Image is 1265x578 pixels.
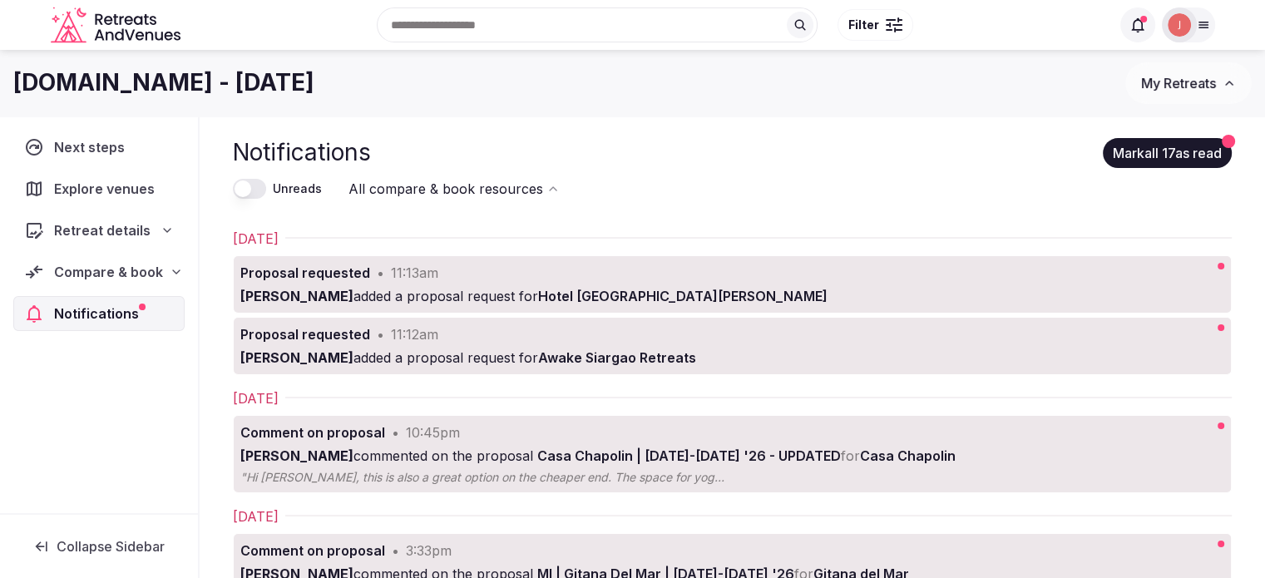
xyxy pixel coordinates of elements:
span: Casa Chapolin | [DATE]-[DATE] '26 - UPDATED [537,447,841,464]
div: added a proposal request [240,286,1118,306]
a: Visit the homepage [51,7,184,44]
span: Collapse Sidebar [57,538,165,555]
h2: [DATE] [233,388,279,408]
span: for [519,349,696,366]
span: Compare & book [54,262,163,282]
div: 11:13am [391,263,438,283]
span: Explore venues [54,179,161,199]
div: "Hi [PERSON_NAME], this is also a great option on the cheaper end. The space for yoga is 68m2 wit... [240,469,727,486]
a: Explore venues [13,171,185,206]
h2: [DATE] [233,506,279,526]
div: 10:45pm [406,422,460,442]
span: Filter [848,17,879,33]
button: Markall 17as read [1103,138,1232,168]
h1: [DOMAIN_NAME] - [DATE] [13,67,314,99]
a: Comment on proposal•10:45pm[PERSON_NAME]commented on the proposal Casa Chapolin | [DATE]-[DATE] '... [234,416,1124,492]
a: Proposal requested•11:13am[PERSON_NAME]added a proposal request forHotel [GEOGRAPHIC_DATA][PERSON... [234,256,1124,313]
div: added a proposal request [240,348,1118,368]
span: Casa Chapolin [860,447,956,464]
div: 11:12am [391,324,438,344]
div: • [392,541,399,561]
label: Unreads [273,180,322,197]
div: Proposal requested [240,324,370,344]
span: for [519,288,828,304]
strong: [PERSON_NAME] [240,447,353,464]
span: My Retreats [1141,75,1216,91]
h2: [DATE] [233,229,279,249]
span: Retreat details [54,220,151,240]
button: My Retreats [1125,62,1252,104]
strong: [PERSON_NAME] [240,288,353,304]
div: Comment on proposal [240,541,385,561]
h1: Notifications [233,136,371,169]
img: Joanna Asiukiewicz [1168,13,1191,37]
a: Proposal requested•11:12am[PERSON_NAME]added a proposal request forAwake Siargao Retreats [234,318,1124,374]
div: 3:33pm [406,541,452,561]
span: Next steps [54,137,131,157]
svg: Retreats and Venues company logo [51,7,184,44]
div: • [377,263,384,283]
button: Filter [838,9,913,41]
span: Hotel [GEOGRAPHIC_DATA][PERSON_NAME] [538,288,828,304]
button: Collapse Sidebar [13,528,185,565]
span: for [841,447,860,464]
span: Notifications [54,304,146,324]
a: Next steps [13,130,185,165]
a: Notifications [13,296,185,331]
div: Proposal requested [240,263,370,283]
span: Awake Siargao Retreats [538,349,696,366]
div: Comment on proposal [240,422,385,442]
div: commented on the proposal [240,446,1118,466]
strong: [PERSON_NAME] [240,349,353,366]
div: • [392,422,399,442]
div: • [377,324,384,344]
